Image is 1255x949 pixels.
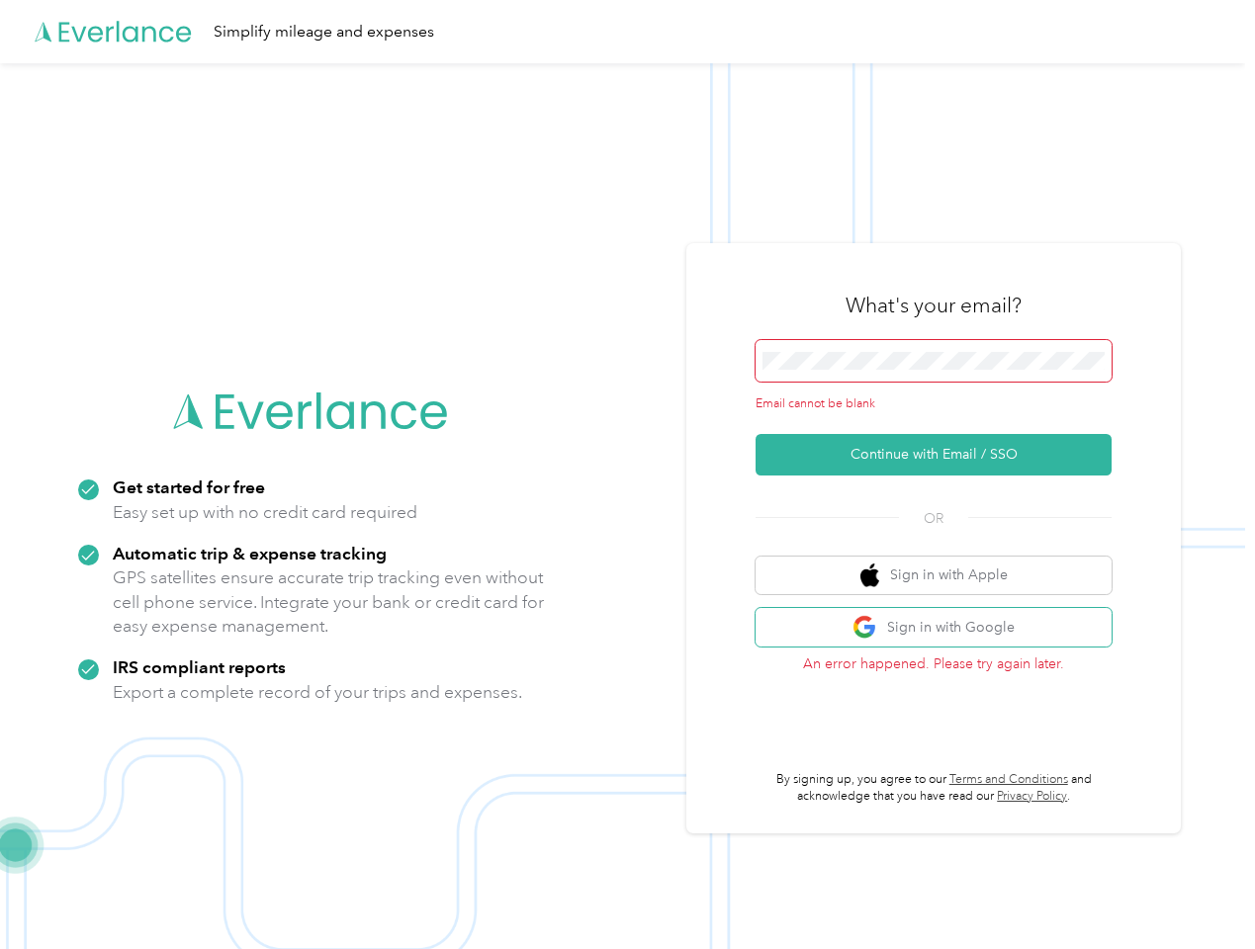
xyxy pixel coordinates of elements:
img: google logo [852,615,877,640]
button: Continue with Email / SSO [756,434,1112,475]
div: Simplify mileage and expenses [214,20,434,44]
p: An error happened. Please try again later. [756,653,1112,674]
div: Email cannot be blank [756,395,1112,413]
h3: What's your email? [846,292,1022,319]
button: google logoSign in with Google [756,608,1112,647]
p: GPS satellites ensure accurate trip tracking even without cell phone service. Integrate your bank... [113,565,545,639]
strong: IRS compliant reports [113,656,286,677]
strong: Automatic trip & expense tracking [113,543,387,563]
p: Export a complete record of your trips and expenses. [113,680,522,705]
p: By signing up, you agree to our and acknowledge that you have read our . [756,771,1112,806]
p: Easy set up with no credit card required [113,500,417,525]
span: OR [899,508,968,529]
a: Terms and Conditions [949,772,1068,787]
a: Privacy Policy [997,789,1067,804]
button: apple logoSign in with Apple [756,557,1112,595]
img: apple logo [860,563,880,588]
strong: Get started for free [113,476,265,497]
